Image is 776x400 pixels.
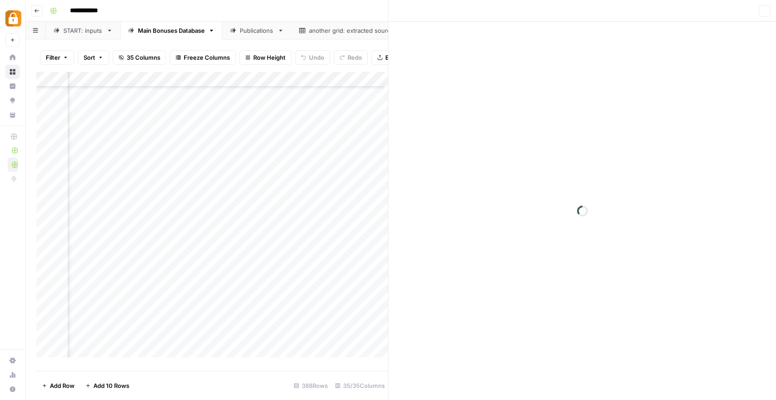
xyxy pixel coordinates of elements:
[371,50,423,65] button: Export CSV
[63,26,103,35] div: START: inputs
[170,50,236,65] button: Freeze Columns
[5,108,20,122] a: Your Data
[331,378,388,393] div: 35/35 Columns
[239,50,291,65] button: Row Height
[348,53,362,62] span: Redo
[5,382,20,396] button: Help + Support
[5,93,20,108] a: Opportunities
[5,65,20,79] a: Browse
[309,53,324,62] span: Undo
[5,368,20,382] a: Usage
[184,53,230,62] span: Freeze Columns
[5,353,20,368] a: Settings
[80,378,135,393] button: Add 10 Rows
[5,79,20,93] a: Insights
[291,22,415,40] a: another grid: extracted sources
[295,50,330,65] button: Undo
[93,381,129,390] span: Add 10 Rows
[113,50,166,65] button: 35 Columns
[138,26,205,35] div: Main Bonuses Database
[5,50,20,65] a: Home
[40,50,74,65] button: Filter
[46,22,120,40] a: START: inputs
[334,50,368,65] button: Redo
[309,26,398,35] div: another grid: extracted sources
[253,53,286,62] span: Row Height
[127,53,160,62] span: 35 Columns
[46,53,60,62] span: Filter
[5,7,20,30] button: Workspace: Adzz
[36,378,80,393] button: Add Row
[290,378,331,393] div: 388 Rows
[222,22,291,40] a: Publications
[240,26,274,35] div: Publications
[5,10,22,26] img: Adzz Logo
[78,50,109,65] button: Sort
[120,22,222,40] a: Main Bonuses Database
[84,53,95,62] span: Sort
[50,381,75,390] span: Add Row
